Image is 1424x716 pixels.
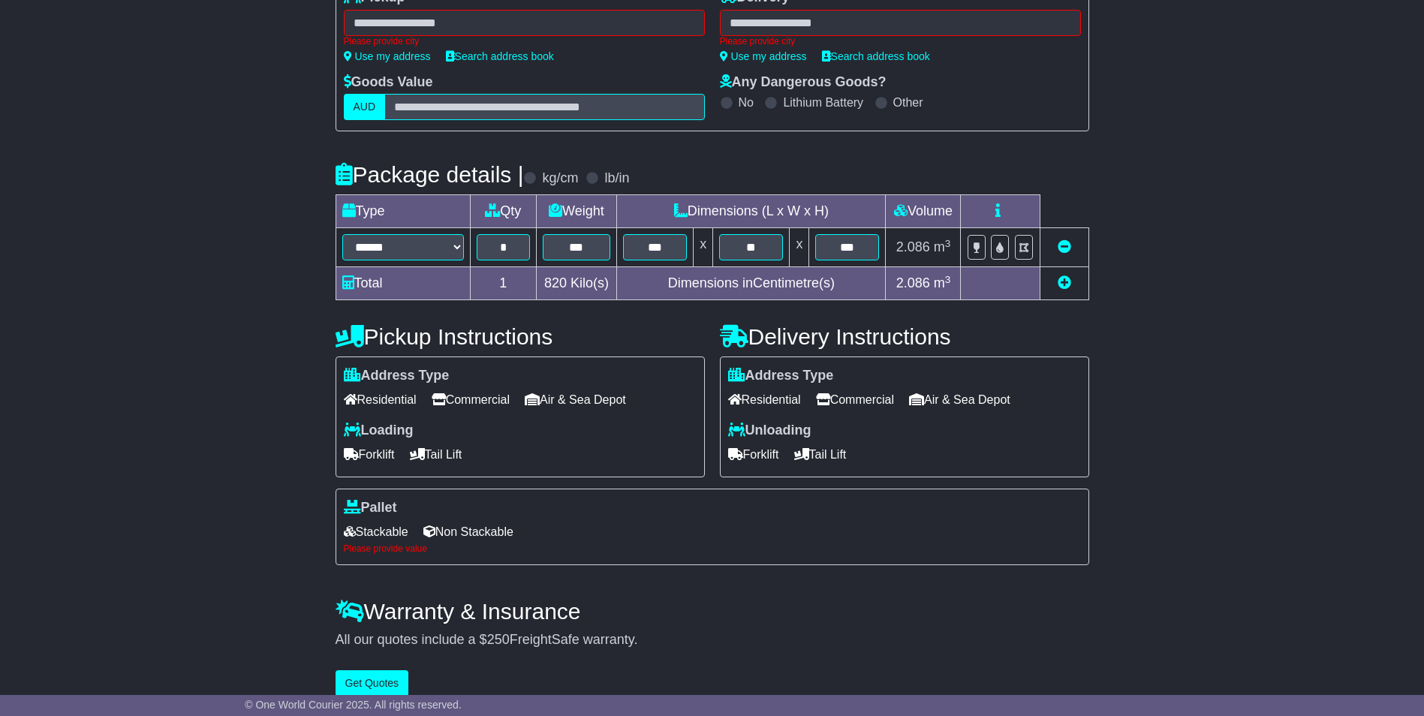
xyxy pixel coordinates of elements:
label: Any Dangerous Goods? [720,74,887,91]
label: Address Type [344,368,450,384]
a: Add new item [1058,275,1071,290]
sup: 3 [945,238,951,249]
td: Dimensions in Centimetre(s) [617,267,886,300]
span: Commercial [816,388,894,411]
span: Tail Lift [410,443,462,466]
span: © One World Courier 2025. All rights reserved. [245,699,462,711]
label: Address Type [728,368,834,384]
td: Total [336,267,470,300]
label: lb/in [604,170,629,187]
span: Air & Sea Depot [525,388,626,411]
sup: 3 [945,274,951,285]
td: Volume [886,195,961,228]
span: 2.086 [896,239,930,254]
h4: Pickup Instructions [336,324,705,349]
td: Dimensions (L x W x H) [617,195,886,228]
span: Forklift [344,443,395,466]
div: All our quotes include a $ FreightSafe warranty. [336,632,1089,648]
span: m [934,275,951,290]
a: Use my address [720,50,807,62]
span: Residential [344,388,417,411]
label: No [739,95,754,110]
label: Other [893,95,923,110]
label: Pallet [344,500,397,516]
span: Tail Lift [794,443,847,466]
span: 2.086 [896,275,930,290]
label: Goods Value [344,74,433,91]
a: Remove this item [1058,239,1071,254]
span: Residential [728,388,801,411]
div: Please provide city [344,36,705,47]
label: kg/cm [542,170,578,187]
label: Loading [344,423,414,439]
h4: Package details | [336,162,524,187]
a: Search address book [822,50,930,62]
span: Air & Sea Depot [909,388,1010,411]
div: Please provide value [344,543,1081,554]
a: Search address book [446,50,554,62]
div: Please provide city [720,36,1081,47]
label: Unloading [728,423,811,439]
span: m [934,239,951,254]
button: Get Quotes [336,670,409,696]
td: x [790,228,809,267]
span: Stackable [344,520,408,543]
label: Lithium Battery [783,95,863,110]
td: x [694,228,713,267]
td: 1 [470,267,536,300]
label: AUD [344,94,386,120]
span: Commercial [432,388,510,411]
h4: Delivery Instructions [720,324,1089,349]
td: Weight [536,195,617,228]
td: Kilo(s) [536,267,617,300]
a: Use my address [344,50,431,62]
span: 250 [487,632,510,647]
span: Non Stackable [423,520,513,543]
span: 820 [544,275,567,290]
td: Qty [470,195,536,228]
h4: Warranty & Insurance [336,599,1089,624]
span: Forklift [728,443,779,466]
td: Type [336,195,470,228]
